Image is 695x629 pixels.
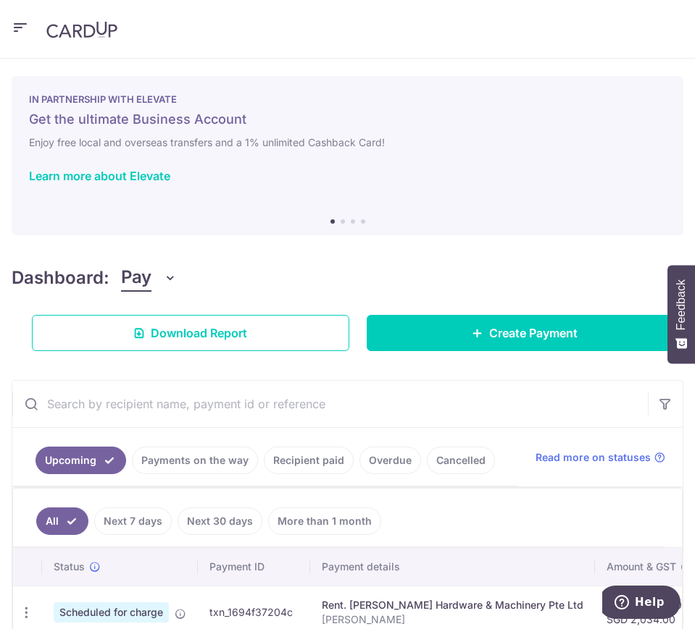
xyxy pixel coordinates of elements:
[121,264,151,292] span: Pay
[151,324,247,342] span: Download Report
[29,111,666,128] h5: Get the ultimate Business Account
[46,21,117,38] img: CardUp
[12,381,648,427] input: Search by recipient name, payment id or reference
[367,315,684,351] a: Create Payment
[427,447,495,474] a: Cancelled
[29,93,666,105] p: IN PARTNERSHIP WITH ELEVATE
[675,279,688,330] span: Feedback
[602,586,681,622] iframe: Opens a widget where you can find more information
[32,315,349,351] a: Download Report
[12,265,109,291] h4: Dashboard:
[322,598,583,612] div: Rent. [PERSON_NAME] Hardware & Machinery Pte Ltd
[29,134,666,151] h6: Enjoy free local and overseas transfers and a 1% unlimited Cashback Card!
[322,612,583,627] p: [PERSON_NAME]
[310,548,595,586] th: Payment details
[121,264,177,292] button: Pay
[94,507,172,535] a: Next 7 days
[36,507,88,535] a: All
[359,447,421,474] a: Overdue
[268,507,381,535] a: More than 1 month
[54,560,85,574] span: Status
[54,602,169,622] span: Scheduled for charge
[264,447,354,474] a: Recipient paid
[29,169,170,183] a: Learn more about Elevate
[536,450,651,465] span: Read more on statuses
[198,548,310,586] th: Payment ID
[489,324,578,342] span: Create Payment
[132,447,258,474] a: Payments on the way
[536,450,665,465] a: Read more on statuses
[667,265,695,363] button: Feedback - Show survey
[36,447,126,474] a: Upcoming
[607,560,676,574] span: Amount & GST
[178,507,262,535] a: Next 30 days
